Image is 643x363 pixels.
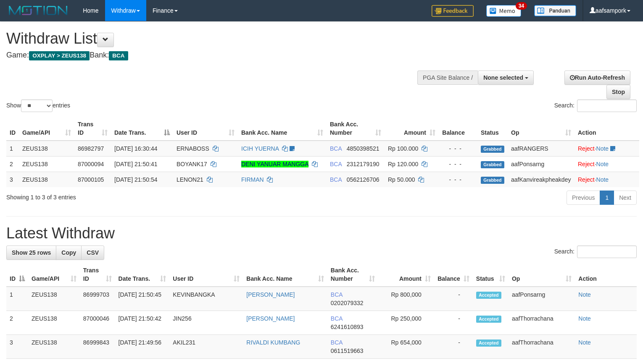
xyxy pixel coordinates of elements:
[434,311,473,335] td: -
[6,190,262,201] div: Showing 1 to 3 of 3 entries
[508,172,574,187] td: aafKanvireakpheakdey
[6,225,637,242] h1: Latest Withdraw
[481,177,504,184] span: Grabbed
[114,145,157,152] span: [DATE] 16:30:44
[6,287,28,311] td: 1
[6,30,420,47] h1: Withdraw List
[109,51,128,60] span: BCA
[578,145,595,152] a: Reject
[331,300,364,306] span: Copy 0202079332 to clipboard
[477,117,508,141] th: Status
[534,5,576,16] img: panduan.png
[331,291,343,298] span: BCA
[6,172,19,187] td: 3
[330,161,342,167] span: BCA
[574,172,639,187] td: ·
[238,117,327,141] th: Bank Acc. Name: activate to sort column ascending
[327,263,379,287] th: Bank Acc. Number: activate to sort column ascending
[177,176,203,183] span: LENON21
[347,176,379,183] span: Copy 0562126706 to clipboard
[442,144,474,153] div: - - -
[6,245,56,260] a: Show 25 rows
[246,339,300,346] a: RIVALDI KUMBANG
[19,156,74,172] td: ZEUS138
[434,287,473,311] td: -
[19,141,74,157] td: ZEUS138
[578,161,595,167] a: Reject
[114,161,157,167] span: [DATE] 21:50:41
[246,315,295,322] a: [PERSON_NAME]
[28,311,80,335] td: ZEUS138
[476,316,501,323] span: Accepted
[81,245,104,260] a: CSV
[509,263,575,287] th: Op: activate to sort column ascending
[481,161,504,168] span: Grabbed
[378,311,434,335] td: Rp 250,000
[554,245,637,258] label: Search:
[596,161,609,167] a: Note
[330,145,342,152] span: BCA
[388,176,415,183] span: Rp 50.000
[169,335,243,359] td: AKIL231
[508,156,574,172] td: aafPonsarng
[78,161,104,167] span: 87000094
[434,263,473,287] th: Balance: activate to sort column ascending
[29,51,90,60] span: OXPLAY > ZEUS138
[432,5,474,17] img: Feedback.jpg
[417,71,478,85] div: PGA Site Balance /
[115,335,170,359] td: [DATE] 21:49:56
[564,71,630,85] a: Run Auto-Refresh
[114,176,157,183] span: [DATE] 21:50:54
[80,311,115,335] td: 87000046
[78,176,104,183] span: 87000105
[481,146,504,153] span: Grabbed
[21,99,53,112] select: Showentries
[508,141,574,157] td: aafRANGERS
[483,74,523,81] span: None selected
[6,156,19,172] td: 2
[6,263,28,287] th: ID: activate to sort column descending
[80,335,115,359] td: 86999843
[600,191,614,205] a: 1
[78,145,104,152] span: 86982797
[567,191,600,205] a: Previous
[6,335,28,359] td: 3
[28,335,80,359] td: ZEUS138
[56,245,82,260] a: Copy
[478,71,534,85] button: None selected
[509,335,575,359] td: aafThorrachana
[442,175,474,184] div: - - -
[388,161,418,167] span: Rp 120.000
[574,117,639,141] th: Action
[473,263,509,287] th: Status: activate to sort column ascending
[19,117,74,141] th: Game/API: activate to sort column ascending
[6,99,70,112] label: Show entries
[347,161,379,167] span: Copy 2312179190 to clipboard
[177,145,209,152] span: ERNABOSS
[115,263,170,287] th: Date Trans.: activate to sort column ascending
[331,315,343,322] span: BCA
[241,145,279,152] a: ICIH YUERNA
[12,249,51,256] span: Show 25 rows
[577,99,637,112] input: Search:
[509,311,575,335] td: aafThorrachana
[28,263,80,287] th: Game/API: activate to sort column ascending
[6,51,420,60] h4: Game: Bank:
[331,324,364,330] span: Copy 6241610893 to clipboard
[554,99,637,112] label: Search:
[173,117,238,141] th: User ID: activate to sort column ascending
[330,176,342,183] span: BCA
[596,176,609,183] a: Note
[508,117,574,141] th: Op: activate to sort column ascending
[578,315,591,322] a: Note
[327,117,385,141] th: Bank Acc. Number: activate to sort column ascending
[596,145,609,152] a: Note
[378,287,434,311] td: Rp 800,000
[115,287,170,311] td: [DATE] 21:50:45
[331,347,364,354] span: Copy 0611519663 to clipboard
[509,287,575,311] td: aafPonsarng
[347,145,379,152] span: Copy 4850398521 to clipboard
[578,176,595,183] a: Reject
[169,263,243,287] th: User ID: activate to sort column ascending
[614,191,637,205] a: Next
